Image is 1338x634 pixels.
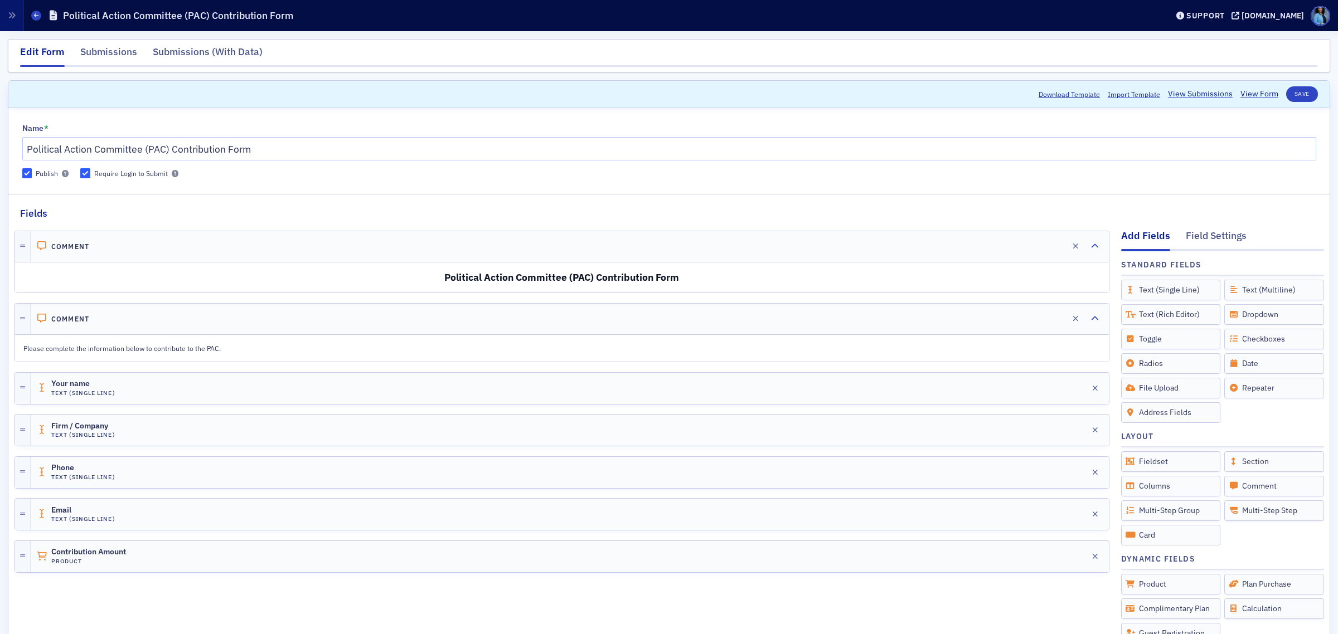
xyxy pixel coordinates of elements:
h4: Dynamic Fields [1121,553,1196,565]
a: View Form [1240,88,1278,100]
abbr: This field is required [44,124,49,134]
h4: Text (Single Line) [51,474,115,481]
div: Multi-Step Group [1121,500,1221,521]
div: Submissions (With Data) [153,45,263,65]
button: Save [1286,86,1318,102]
input: Require Login to Submit [80,168,90,178]
div: Publish [36,169,58,178]
span: Your name [51,379,114,388]
h4: Comment [51,242,90,251]
h4: Layout [1121,431,1154,442]
div: [DOMAIN_NAME] [1242,11,1304,21]
p: Please complete the information below to contribute to the PAC. [23,343,1101,353]
div: Comment [1224,476,1324,496]
h4: Text (Single Line) [51,389,115,397]
div: Address Fields [1121,402,1221,423]
div: Require Login to Submit [94,169,168,178]
div: Edit Form [20,45,65,67]
h2: Fields [20,206,47,221]
span: Firm / Company [51,422,114,431]
div: Field Settings [1186,228,1247,249]
div: Text (Single Line) [1121,280,1221,300]
h1: Political Action Committee (PAC) Contribution Form [63,9,293,22]
div: File Upload [1121,378,1221,398]
span: Import Template [1108,89,1160,99]
h4: Standard Fields [1121,259,1202,271]
button: Download Template [1039,89,1100,99]
div: Calculation [1224,598,1324,619]
div: Complimentary Plan [1121,598,1221,619]
div: Multi-Step Step [1224,500,1324,521]
span: Email [51,506,114,515]
div: Date [1224,353,1324,374]
div: Text (Rich Editor) [1121,304,1221,325]
div: Name [22,124,43,134]
div: Toggle [1121,329,1221,349]
div: Columns [1121,476,1221,496]
div: Add Fields [1121,228,1170,251]
span: Phone [51,464,114,472]
button: [DOMAIN_NAME] [1232,12,1308,19]
div: Text (Multiline) [1224,280,1324,300]
span: Contribution Amount [51,548,126,557]
h4: Text (Single Line) [51,515,115,523]
div: Checkboxes [1224,329,1324,349]
div: Support [1186,11,1225,21]
div: Fieldset [1121,451,1221,472]
h4: Text (Single Line) [51,431,115,438]
div: Plan Purchase [1224,574,1324,594]
input: Publish [22,168,32,178]
div: Dropdown [1224,304,1324,325]
div: Card [1121,525,1221,545]
div: Product [1121,574,1221,594]
div: Repeater [1224,378,1324,398]
h4: Product [51,558,126,565]
div: Radios [1121,353,1221,374]
span: Profile [1311,6,1330,26]
div: Submissions [80,45,137,65]
a: View Submissions [1168,88,1233,100]
strong: Political Action Committee (PAC) Contribution Form [444,271,679,284]
div: Section [1224,451,1324,472]
h4: Comment [51,315,90,323]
